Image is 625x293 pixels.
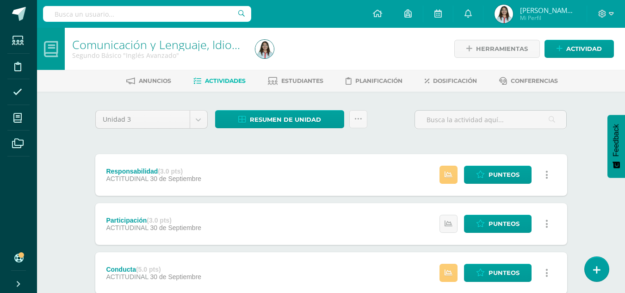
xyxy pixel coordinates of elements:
span: Planificación [355,77,402,84]
a: Punteos [464,264,532,282]
span: 30 de Septiembre [150,273,202,281]
a: Actividad [545,40,614,58]
div: Conducta [106,266,201,273]
span: [PERSON_NAME] [PERSON_NAME] [520,6,575,15]
span: Punteos [489,215,520,232]
span: 30 de Septiembre [150,175,202,182]
span: Resumen de unidad [250,111,321,128]
h1: Comunicación y Lenguaje, Idioma Extranjero [72,38,244,51]
a: Resumen de unidad [215,110,344,128]
span: Anuncios [139,77,171,84]
span: Mi Perfil [520,14,575,22]
span: Punteos [489,264,520,281]
span: Dosificación [433,77,477,84]
span: ACTITUDINAL [106,175,148,182]
strong: (5.0 pts) [136,266,161,273]
a: Anuncios [126,74,171,88]
a: Unidad 3 [96,111,207,128]
img: 211620a42b4d4c323798e66537dd9bac.png [255,40,274,58]
a: Conferencias [499,74,558,88]
div: Responsabilidad [106,168,201,175]
div: Segundo Básico 'Inglés Avanzado' [72,51,244,60]
a: Herramientas [454,40,540,58]
div: Participación [106,217,201,224]
a: Dosificación [425,74,477,88]
span: Actividad [566,40,602,57]
strong: (3.0 pts) [158,168,183,175]
span: 30 de Septiembre [150,224,202,231]
input: Busca un usuario... [43,6,251,22]
img: 211620a42b4d4c323798e66537dd9bac.png [495,5,513,23]
a: Punteos [464,215,532,233]
a: Planificación [346,74,402,88]
span: Actividades [205,77,246,84]
span: Punteos [489,166,520,183]
a: Comunicación y Lenguaje, Idioma Extranjero [72,37,306,52]
span: Estudiantes [281,77,323,84]
span: ACTITUDINAL [106,224,148,231]
span: Unidad 3 [103,111,183,128]
input: Busca la actividad aquí... [415,111,566,129]
a: Actividades [193,74,246,88]
strong: (3.0 pts) [147,217,172,224]
button: Feedback - Mostrar encuesta [607,115,625,178]
span: Feedback [612,124,620,156]
a: Estudiantes [268,74,323,88]
span: Herramientas [476,40,528,57]
a: Punteos [464,166,532,184]
span: Conferencias [511,77,558,84]
span: ACTITUDINAL [106,273,148,281]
